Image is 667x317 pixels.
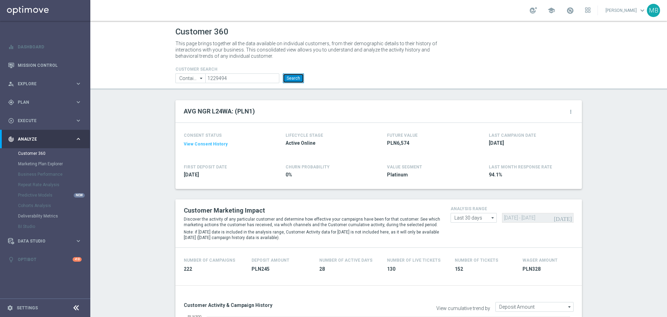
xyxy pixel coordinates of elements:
[522,266,582,272] span: PLN328
[8,63,82,68] button: Mission Control
[18,100,75,104] span: Plan
[489,140,570,146] span: 2025-09-14
[387,133,418,138] h4: FUTURE VALUE
[18,56,82,74] a: Mission Control
[387,266,446,272] span: 130
[252,266,311,272] span: PLN245
[18,221,90,232] div: BI Studio
[252,258,289,263] h4: Deposit Amount
[8,238,75,244] div: Data Studio
[436,306,490,311] label: View cumulative trend by
[18,151,72,156] a: Customer 360
[8,81,14,87] i: person_search
[455,266,514,272] span: 152
[175,67,304,72] h4: CUSTOMER SEARCH
[184,216,440,228] p: Discover the activity of any particular customer and determine how effective your campaigns have ...
[286,165,330,169] span: CHURN PROBABILITY
[18,239,75,243] span: Data Studio
[18,82,75,86] span: Explore
[286,133,323,138] h4: LIFECYCLE STAGE
[184,229,440,240] p: Note: if [DATE] date is included in the analysis range, Customer Activity data for [DATE] is not ...
[8,44,14,50] i: equalizer
[175,27,582,37] h1: Customer 360
[489,172,570,178] span: 94.1%
[17,306,38,310] a: Settings
[455,258,498,263] h4: Number Of Tickets
[75,117,82,124] i: keyboard_arrow_right
[18,159,90,169] div: Marketing Plan Explorer
[18,200,90,211] div: Cohorts Analysis
[18,148,90,159] div: Customer 360
[8,118,82,124] div: play_circle_outline Execute keyboard_arrow_right
[7,305,13,311] i: settings
[8,99,14,105] i: gps_fixed
[8,257,82,262] button: lightbulb Optibot +10
[547,7,555,14] span: school
[75,136,82,142] i: keyboard_arrow_right
[8,136,82,142] button: track_changes Analyze keyboard_arrow_right
[18,137,75,141] span: Analyze
[489,165,552,169] span: LAST MONTH RESPONSE RATE
[175,40,443,59] p: This page brings together all the data available on individual customers, from their demographic ...
[387,172,468,178] span: Platinum
[18,119,75,123] span: Execute
[451,213,497,223] input: analysis range
[8,56,82,74] div: Mission Control
[198,74,205,83] i: arrow_drop_down
[184,172,265,178] span: 2017-08-28
[605,5,647,16] a: [PERSON_NAME]keyboard_arrow_down
[73,257,82,262] div: +10
[8,256,14,263] i: lightbulb
[18,180,90,190] div: Repeat Rate Analysis
[451,206,574,211] h4: analysis range
[8,81,75,87] div: Explore
[8,118,14,124] i: play_circle_outline
[184,302,373,308] h3: Customer Activity & Campaign History
[184,165,227,169] h4: FIRST DEPOSIT DATE
[184,266,243,272] span: 222
[18,169,90,180] div: Business Performance
[8,38,82,56] div: Dashboard
[319,258,372,263] h4: Number of Active Days
[184,258,235,263] h4: Number of Campaigns
[18,213,72,219] a: Deliverability Metrics
[18,211,90,221] div: Deliverability Metrics
[205,73,279,83] input: Enter CID, Email, name or phone
[489,213,496,222] i: arrow_drop_down
[8,99,75,105] div: Plan
[8,136,75,142] div: Analyze
[18,250,73,269] a: Optibot
[75,80,82,87] i: keyboard_arrow_right
[647,4,660,17] div: MB
[8,100,82,105] button: gps_fixed Plan keyboard_arrow_right
[75,99,82,105] i: keyboard_arrow_right
[522,258,558,263] h4: Wager Amount
[283,73,304,83] button: Search
[18,161,72,167] a: Marketing Plan Explorer
[8,44,82,50] button: equalizer Dashboard
[8,238,82,244] button: Data Studio keyboard_arrow_right
[18,190,90,200] div: Predictive Models
[286,140,367,146] span: Active Online
[184,107,255,116] h2: AVG NGR L24WA: (PLN1)
[489,133,536,138] h4: LAST CAMPAIGN DATE
[568,109,574,114] i: more_vert
[18,38,82,56] a: Dashboard
[566,302,573,311] i: arrow_drop_down
[8,81,82,87] button: person_search Explore keyboard_arrow_right
[74,193,85,198] div: NEW
[639,7,646,14] span: keyboard_arrow_down
[319,266,379,272] span: 28
[75,238,82,244] i: keyboard_arrow_right
[387,165,422,169] h4: VALUE SEGMENT
[175,73,205,83] input: Contains
[8,118,75,124] div: Execute
[184,141,228,147] button: View Consent History
[286,172,367,178] span: 0%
